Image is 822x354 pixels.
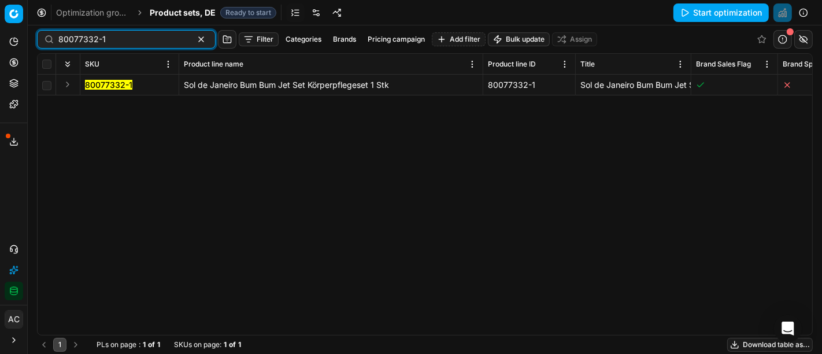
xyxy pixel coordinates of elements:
[150,7,276,19] span: Product sets, DEReady to start
[184,79,478,91] div: Sol de Janeiro Bum Bum Jet Set Körperpflegeset 1 Stk
[150,7,216,19] span: Product sets, DE
[97,340,160,349] div: :
[238,340,241,349] strong: 1
[174,340,221,349] span: SKUs on page :
[56,7,130,19] a: Optimization groups
[85,80,132,90] mark: 80077332-1
[727,338,813,352] button: Download table as...
[37,338,83,352] nav: pagination
[552,32,597,46] button: Assign
[184,60,243,69] span: Product line name
[488,79,571,91] div: 80077332-1
[61,57,75,71] button: Expand all
[53,338,66,352] button: 1
[61,78,75,91] button: Expand
[673,3,769,22] button: Start optimization
[58,34,185,45] input: Search by SKU or title
[5,310,23,329] button: AC
[432,32,486,46] button: Add filter
[580,60,595,69] span: Title
[229,340,236,349] strong: of
[37,338,51,352] button: Go to previous page
[69,338,83,352] button: Go to next page
[488,32,550,46] button: Bulk update
[157,340,160,349] strong: 1
[774,315,802,342] div: Open Intercom Messenger
[5,311,23,328] span: AC
[224,340,227,349] strong: 1
[696,60,751,69] span: Brand Sales Flag
[85,60,99,69] span: SKU
[148,340,155,349] strong: of
[220,7,276,19] span: Ready to start
[580,80,786,90] span: Sol de Janeiro Bum Bum Jet Set Körperpflegeset 1 Stk
[85,79,132,91] button: 80077332-1
[97,340,136,349] span: PLs on page
[488,60,536,69] span: Product line ID
[56,7,276,19] nav: breadcrumb
[363,32,429,46] button: Pricing campaign
[328,32,361,46] button: Brands
[239,32,279,46] button: Filter
[281,32,326,46] button: Categories
[143,340,146,349] strong: 1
